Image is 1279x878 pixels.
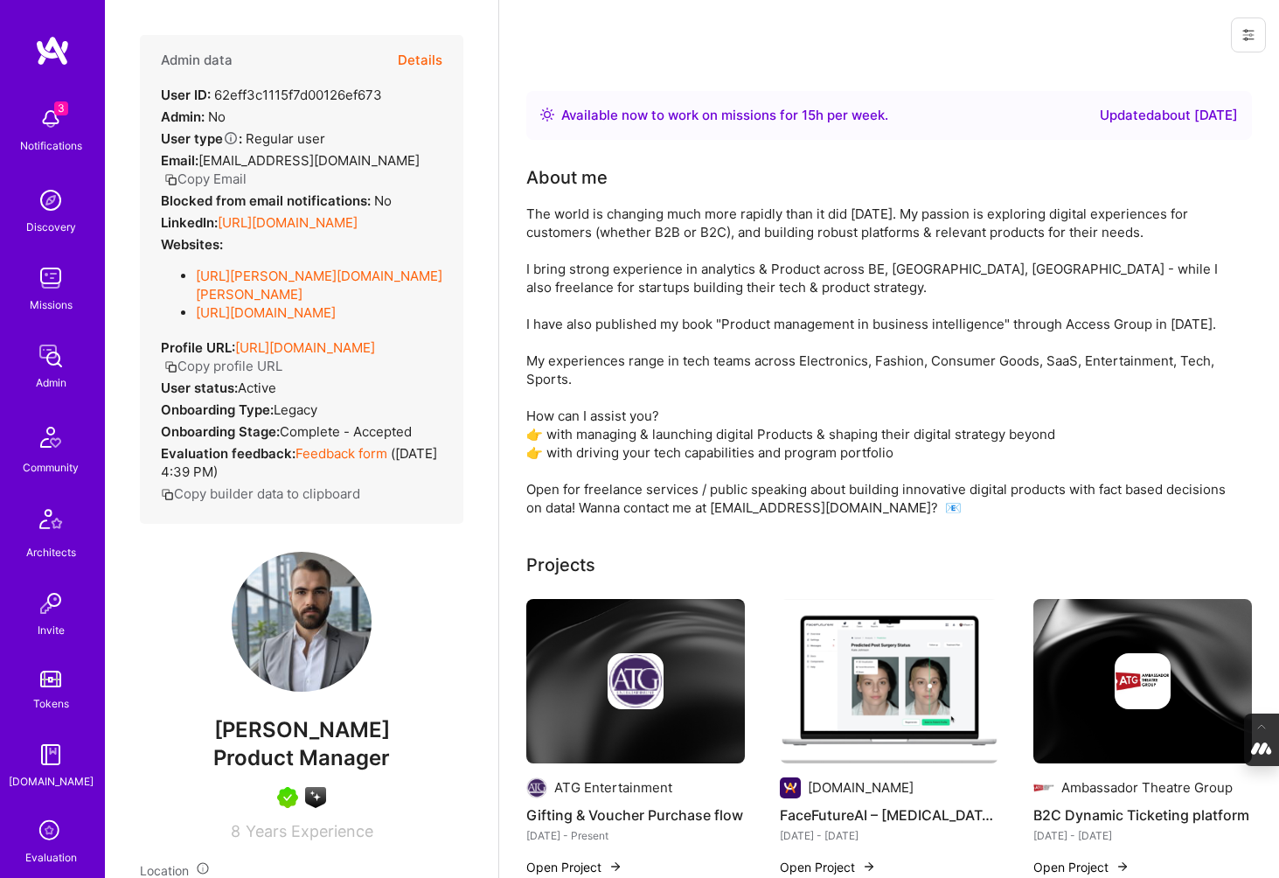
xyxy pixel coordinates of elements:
[140,717,463,743] span: [PERSON_NAME]
[561,105,888,126] div: Available now to work on missions for h per week .
[608,860,622,874] img: arrow-right
[26,543,76,561] div: Architects
[780,858,876,876] button: Open Project
[33,586,68,621] img: Invite
[164,173,177,186] i: icon Copy
[235,339,375,356] a: [URL][DOMAIN_NAME]
[161,52,233,68] h4: Admin data
[33,338,68,373] img: admin teamwork
[1033,777,1054,798] img: Company logo
[526,599,745,763] img: cover
[161,484,360,503] button: Copy builder data to clipboard
[196,268,442,303] a: [URL][PERSON_NAME][DOMAIN_NAME][PERSON_NAME]
[1033,826,1252,845] div: [DATE] - [DATE]
[223,130,239,146] i: Help
[526,164,608,191] div: About me
[30,501,72,543] img: Architects
[161,108,205,125] strong: Admin:
[780,804,998,826] h4: FaceFutureAI – [MEDICAL_DATA] App
[526,826,745,845] div: [DATE] - Present
[38,621,65,639] div: Invite
[305,787,326,808] img: A.I. guild
[161,87,211,103] strong: User ID:
[161,488,174,501] i: icon Copy
[1033,858,1130,876] button: Open Project
[161,192,374,209] strong: Blocked from email notifications:
[1033,599,1252,763] img: cover
[196,304,336,321] a: [URL][DOMAIN_NAME]
[164,360,177,373] i: icon Copy
[277,787,298,808] img: A.Teamer in Residence
[33,261,68,296] img: teamwork
[34,815,67,848] i: icon SelectionTeam
[1116,860,1130,874] img: arrow-right
[780,599,998,763] img: FaceFutureAI – Reconstructive Surgery App
[161,339,235,356] strong: Profile URL:
[161,445,295,462] strong: Evaluation feedback:
[526,804,745,826] h4: Gifting & Voucher Purchase flow
[161,86,382,104] div: 62eff3c1115f7d00126ef673
[20,136,82,155] div: Notifications
[540,108,554,122] img: Availability
[398,35,442,86] button: Details
[526,205,1226,517] div: The world is changing much more rapidly than it did [DATE]. My passion is exploring digital exper...
[33,183,68,218] img: discovery
[164,170,247,188] button: Copy Email
[808,778,914,797] div: [DOMAIN_NAME]
[26,218,76,236] div: Discovery
[1115,653,1171,709] img: Company logo
[231,822,240,840] span: 8
[274,401,317,418] span: legacy
[161,380,238,396] strong: User status:
[30,296,73,314] div: Missions
[161,152,198,169] strong: Email:
[1033,804,1252,826] h4: B2C Dynamic Ticketing platform
[40,671,61,687] img: tokens
[161,192,392,210] div: No
[35,35,70,66] img: logo
[526,777,547,798] img: Company logo
[161,423,280,440] strong: Onboarding Stage:
[30,416,72,458] img: Community
[526,552,595,578] div: Projects
[9,772,94,791] div: [DOMAIN_NAME]
[213,745,390,770] span: Product Manager
[608,653,664,709] img: Company logo
[33,737,68,772] img: guide book
[161,236,223,253] strong: Websites:
[802,107,816,123] span: 15
[295,445,387,462] a: Feedback form
[33,101,68,136] img: bell
[238,380,276,396] span: Active
[161,130,242,147] strong: User type :
[36,373,66,392] div: Admin
[280,423,412,440] span: Complete - Accepted
[218,214,358,231] a: [URL][DOMAIN_NAME]
[161,444,442,481] div: ( [DATE] 4:39 PM )
[780,777,801,798] img: Company logo
[780,826,998,845] div: [DATE] - [DATE]
[161,401,274,418] strong: Onboarding Type:
[232,552,372,692] img: User Avatar
[161,214,218,231] strong: LinkedIn:
[1100,105,1238,126] div: Updated about [DATE]
[164,357,282,375] button: Copy profile URL
[554,778,672,797] div: ATG Entertainment
[526,858,622,876] button: Open Project
[54,101,68,115] span: 3
[1061,778,1233,797] div: Ambassador Theatre Group
[33,694,69,713] div: Tokens
[161,108,226,126] div: No
[198,152,420,169] span: [EMAIL_ADDRESS][DOMAIN_NAME]
[246,822,373,840] span: Years Experience
[23,458,79,477] div: Community
[862,860,876,874] img: arrow-right
[25,848,77,867] div: Evaluation
[161,129,325,148] div: Regular user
